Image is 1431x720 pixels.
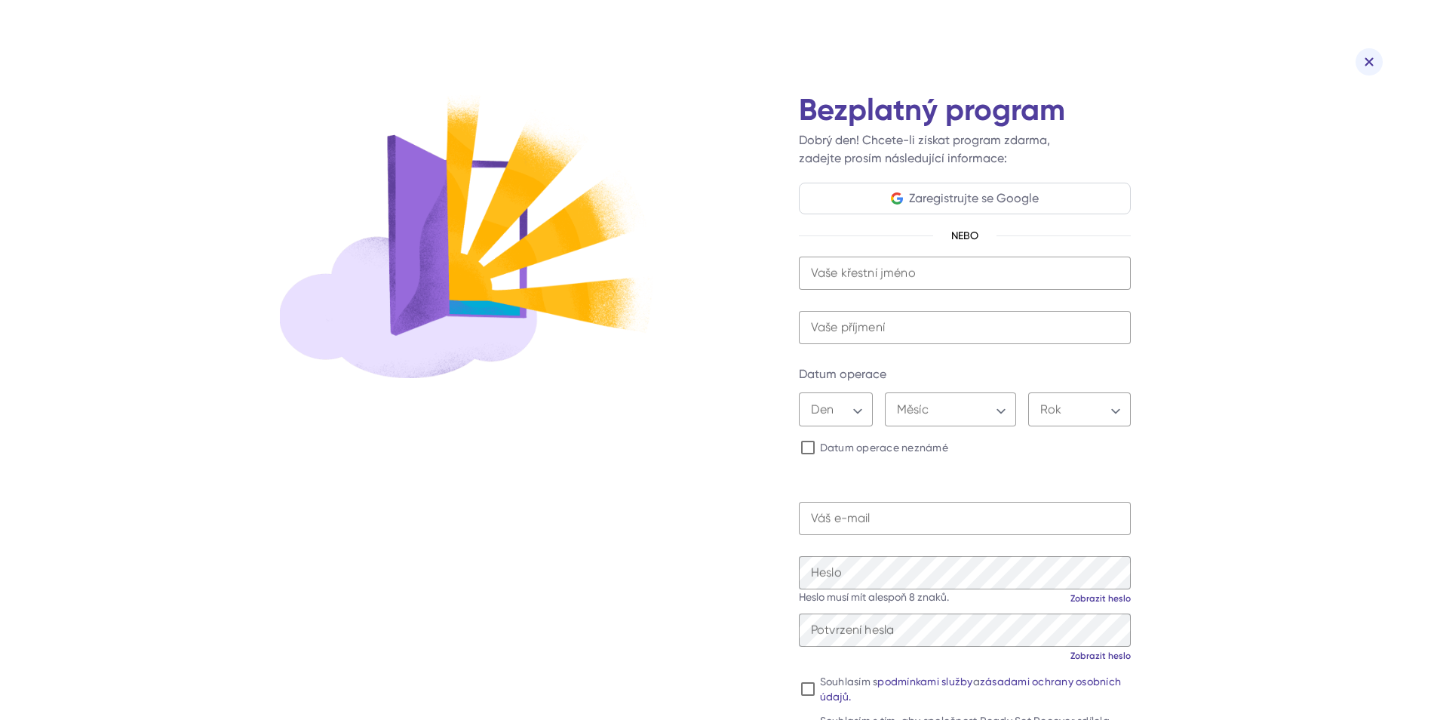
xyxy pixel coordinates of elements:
[817,440,948,455] label: Datum operace neznámé
[799,589,949,605] div: Heslo musí mít alespoň 8 znaků.
[799,131,1089,168] div: Dobrý den! Chcete-li získat program zdarma, zadejte prosím následující informace:
[817,674,1131,704] label: Souhlasím s a
[933,226,996,245] span: NEBO
[891,189,1039,208] button: Zaregistrujte se Google
[877,675,972,688] a: podmínkami služby
[1365,57,1374,66] img: Zavřít icn
[799,95,1089,125] div: Bezplatný program
[1070,650,1131,662] a: Zobrazit heslo
[1070,592,1131,605] a: Zobrazit heslo
[909,189,1039,208] div: Zaregistrujte se Google
[280,95,653,378] img: Koupit ilustraci
[799,365,1131,383] label: Datum operace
